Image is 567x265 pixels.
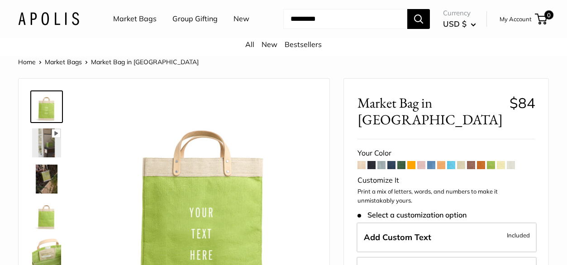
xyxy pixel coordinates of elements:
span: Select a customization option [357,211,467,219]
span: 0 [544,10,553,19]
img: Market Bag in Chartreuse [32,165,61,194]
a: Market Bags [45,58,82,66]
img: Market Bag in Chartreuse [32,128,61,157]
a: New [233,12,249,26]
span: USD $ [443,19,467,28]
a: Group Gifting [172,12,218,26]
a: All [245,40,254,49]
p: Print a mix of letters, words, and numbers to make it unmistakably yours. [357,187,535,205]
button: Search [407,9,430,29]
span: Currency [443,7,476,19]
a: Market Bags [113,12,157,26]
a: New [262,40,277,49]
img: Market Bag in Chartreuse [32,92,61,121]
a: My Account [500,14,532,24]
nav: Breadcrumb [18,56,199,68]
a: Market Bag in Chartreuse [30,199,63,232]
input: Search... [283,9,407,29]
div: Your Color [357,147,535,160]
button: USD $ [443,17,476,31]
span: Market Bag in [GEOGRAPHIC_DATA] [357,95,503,128]
span: Add Custom Text [364,232,431,242]
a: Market Bag in Chartreuse [30,163,63,195]
a: Bestsellers [285,40,322,49]
label: Add Custom Text [357,222,537,252]
div: Customize It [357,174,535,187]
a: Market Bag in Chartreuse [30,90,63,123]
span: $84 [510,94,535,112]
a: 0 [536,14,547,24]
img: Apolis [18,12,79,25]
a: Home [18,58,36,66]
a: Market Bag in Chartreuse [30,127,63,159]
span: Included [507,230,530,241]
span: Market Bag in [GEOGRAPHIC_DATA] [91,58,199,66]
img: Market Bag in Chartreuse [32,201,61,230]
